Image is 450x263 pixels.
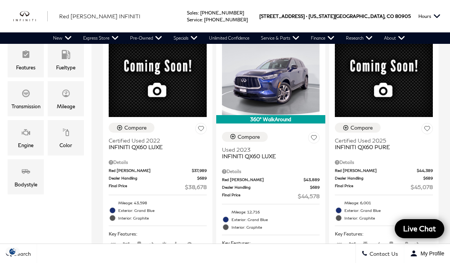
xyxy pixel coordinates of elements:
button: Save Vehicle [421,123,433,137]
span: Interior: Graphite [118,214,207,222]
button: Compare Vehicle [109,123,154,133]
a: Final Price $45,078 [335,183,433,191]
button: Save Vehicle [195,123,207,137]
span: My Profile [418,250,444,257]
a: [STREET_ADDRESS] • [US_STATE][GEOGRAPHIC_DATA], CO 80905 [259,13,411,19]
div: Pricing Details - INFINITI QX60 LUXE [109,159,207,166]
div: TransmissionTransmission [8,81,44,116]
button: Compare Vehicle [222,132,268,142]
div: FueltypeFueltype [48,42,84,77]
img: 2022 INFINITI QX60 LUXE [109,42,207,117]
span: $44,578 [298,192,320,200]
div: Bodystyle [14,180,37,189]
span: Dealer Handling [109,175,197,181]
span: Fueltype [61,48,71,63]
nav: Main Navigation [47,32,411,44]
a: Red [PERSON_NAME] $44,389 [335,168,433,173]
a: infiniti [13,11,48,21]
span: Third Row Seats [335,242,344,248]
a: Certified Used 2022INFINITI QX60 LUXE [109,137,207,150]
a: [PHONE_NUMBER] [200,10,244,16]
span: Used 2023 [222,146,314,153]
a: Pre-Owned [124,32,168,44]
span: Exterior: Grand Blue [231,216,320,223]
a: Dealer Handling $689 [109,175,207,181]
span: Backup Camera [387,242,396,248]
span: Certified Used 2025 [335,137,427,144]
div: ColorColor [48,120,84,155]
span: Backup Camera [135,242,144,248]
span: Cooled Seats [161,242,170,248]
span: Red [PERSON_NAME] [109,168,192,173]
a: Red [PERSON_NAME] $43,889 [222,177,320,183]
div: Transmission [11,102,40,111]
span: Live Chat [399,224,440,233]
span: AWD [122,242,131,248]
span: Certified Used 2022 [109,137,201,144]
span: Engine [21,126,31,141]
div: Color [59,141,72,149]
span: Mileage [61,87,71,102]
img: INFINITI [13,11,48,21]
button: Open user profile menu [404,244,450,263]
span: Red [PERSON_NAME] [335,168,417,173]
span: Blind Spot Monitor [400,242,409,248]
div: Mileage [57,102,75,111]
span: Contact Us [368,250,398,257]
span: Sales [187,10,198,16]
img: 2025 INFINITI QX60 PURE [335,42,433,117]
span: AWD [348,242,357,248]
span: Apple Car-Play [374,242,383,248]
a: Service & Parts [255,32,305,44]
span: $43,889 [304,177,320,183]
a: Finance [305,32,340,44]
span: Interior: Graphite [231,223,320,231]
span: Red [PERSON_NAME] [222,177,304,183]
span: Android Auto [361,242,370,248]
img: Opt-Out Icon [4,247,21,255]
a: About [378,32,411,44]
span: Exterior: Grand Blue [344,207,433,214]
span: Dealer Handling [222,184,310,190]
a: Final Price $38,678 [109,183,207,191]
button: Save Vehicle [308,132,320,146]
span: $37,989 [192,168,207,173]
div: Features [16,63,35,72]
div: Compare [124,124,147,131]
span: Features [21,48,31,63]
div: EngineEngine [8,120,44,155]
span: $689 [423,175,433,181]
span: INFINITI QX60 PURE [335,144,427,150]
span: Red [PERSON_NAME] INFINITI [59,13,140,19]
span: Dealer Handling [335,175,423,181]
span: Color [61,126,71,141]
div: Engine [18,141,34,149]
span: $689 [310,184,320,190]
li: Mileage: 6,001 [335,199,433,207]
span: Bodystyle [21,165,31,180]
a: Red [PERSON_NAME] $37,989 [109,168,207,173]
div: Compare [350,124,373,131]
a: Specials [168,32,203,44]
a: Dealer Handling $689 [222,184,320,190]
a: Final Price $44,578 [222,192,320,200]
a: Live Chat [395,219,444,238]
span: Key Features : [222,239,320,247]
a: Used 2023INFINITI QX60 LUXE [222,146,320,159]
a: Research [340,32,378,44]
span: Third Row Seats [109,242,118,248]
span: : [202,17,203,22]
a: [PHONE_NUMBER] [204,17,248,22]
section: Click to Open Cookie Consent Modal [4,247,21,255]
span: : [198,10,199,16]
div: Pricing Details - INFINITI QX60 PURE [335,159,433,166]
button: Compare Vehicle [335,123,381,133]
a: New [47,32,77,44]
a: Dealer Handling $689 [335,175,433,181]
span: Key Features : [335,230,433,238]
img: 2023 INFINITI QX60 LUXE [222,42,320,115]
a: Red [PERSON_NAME] INFINITI [59,12,140,20]
div: MileageMileage [48,81,84,116]
span: INFINITI QX60 LUXE [222,153,314,159]
span: Exterior: Grand Blue [118,207,207,214]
